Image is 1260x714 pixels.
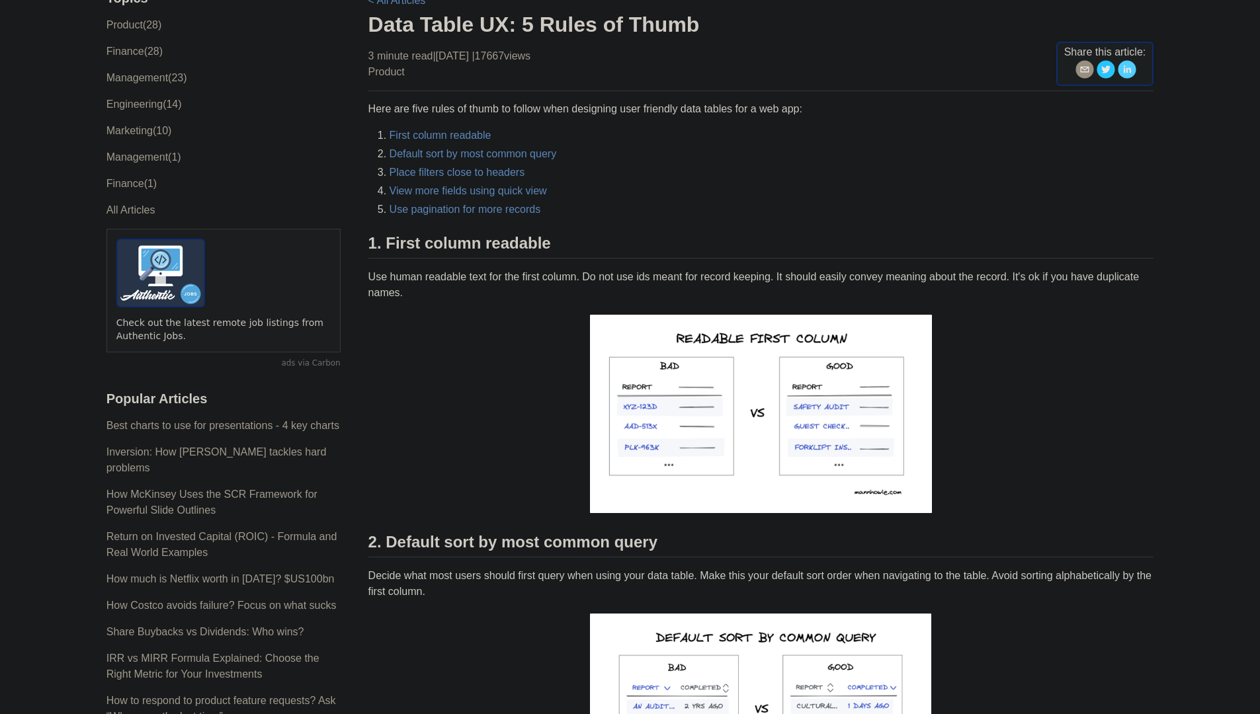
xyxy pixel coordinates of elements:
[472,50,530,61] span: | 17667 views
[106,531,337,558] a: Return on Invested Capital (ROIC) - Formula and Real World Examples
[587,311,935,516] img: readable first column
[368,568,1154,600] p: Decide what most users should first query when using your data table. Make this your default sort...
[1064,44,1146,60] span: Share this article:
[106,72,187,83] a: management(23)
[106,46,163,57] a: finance(28)
[106,358,341,370] a: ads via Carbon
[106,626,304,637] a: Share Buybacks vs Dividends: Who wins?
[106,99,182,110] a: engineering(14)
[368,11,1154,38] h1: Data Table UX: 5 Rules of Thumb
[106,420,339,431] a: Best charts to use for presentations - 4 key charts
[116,239,205,307] img: ads via Carbon
[390,185,547,196] a: View more fields using quick view
[106,573,335,584] a: How much is Netflix worth in [DATE]? $US100bn
[106,19,162,30] a: product(28)
[368,233,1154,258] h2: 1. First column readable
[368,269,1154,301] p: Use human readable text for the first column. Do not use ids meant for record keeping. It should ...
[390,204,541,215] a: Use pagination for more records
[1097,60,1115,83] button: twitter
[368,66,405,77] a: product
[116,317,331,342] a: Check out the latest remote job listings from Authentic Jobs.
[1075,60,1094,83] button: email
[368,101,1154,117] p: Here are five rules of thumb to follow when designing user friendly data tables for a web app:
[390,167,525,178] a: Place filters close to headers
[368,532,1154,557] h2: 2. Default sort by most common query
[106,653,319,680] a: IRR vs MIRR Formula Explained: Choose the Right Metric for Your Investments
[368,48,531,80] p: 3 minute read | [DATE]
[106,204,155,216] a: All Articles
[106,600,337,611] a: How Costco avoids failure? Focus on what sucks
[106,489,317,516] a: How McKinsey Uses the SCR Framework for Powerful Slide Outlines
[106,151,181,163] a: Management(1)
[106,125,172,136] a: marketing(10)
[390,148,557,159] a: Default sort by most common query
[106,391,341,407] h3: Popular Articles
[390,130,491,141] a: First column readable
[106,178,157,189] a: Finance(1)
[1118,60,1136,83] button: linkedin
[106,446,327,473] a: Inversion: How [PERSON_NAME] tackles hard problems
